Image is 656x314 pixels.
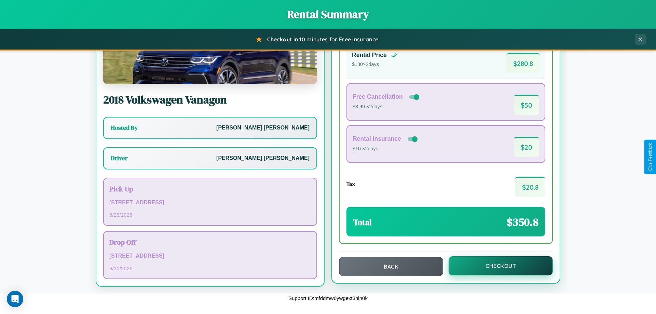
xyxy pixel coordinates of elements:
button: Checkout [449,256,553,275]
span: $ 50 [514,95,539,115]
p: 6 / 28 / 2026 [109,210,311,219]
p: [STREET_ADDRESS] [109,198,311,208]
h3: Pick Up [109,184,311,194]
span: $ 350.8 [507,215,538,230]
p: [STREET_ADDRESS] [109,251,311,261]
p: 6 / 30 / 2026 [109,264,311,273]
h3: Drop Off [109,237,311,247]
p: [PERSON_NAME] [PERSON_NAME] [216,123,310,133]
h4: Rental Price [352,52,387,59]
h3: Driver [111,154,128,162]
div: Give Feedback [648,143,653,171]
div: Open Intercom Messenger [7,291,23,307]
p: $10 × 2 days [353,145,419,153]
h4: Free Cancellation [353,93,403,100]
h4: Tax [346,181,355,187]
h3: Hosted By [111,124,138,132]
h2: 2018 Volkswagen Vanagon [103,92,317,107]
span: Checkout in 10 minutes for Free Insurance [267,36,378,43]
span: $ 280.8 [506,53,540,73]
p: [PERSON_NAME] [PERSON_NAME] [216,153,310,163]
h4: Rental Insurance [353,135,401,142]
p: $ 130 × 2 days [352,60,398,69]
span: $ 20 [514,137,539,157]
h3: Total [353,217,372,228]
span: $ 20.8 [515,177,545,197]
p: $3.99 × 2 days [353,103,421,111]
button: Back [339,257,443,276]
h1: Rental Summary [7,7,649,22]
p: Support ID: mfddmw6ywgext3hin0k [288,293,368,303]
